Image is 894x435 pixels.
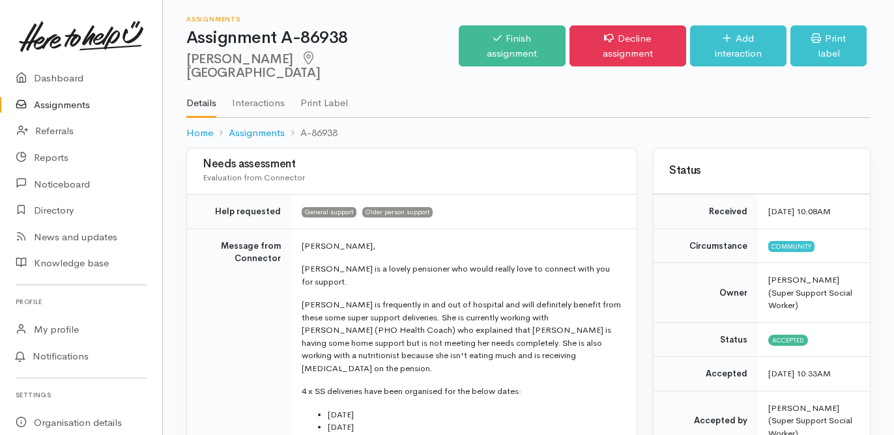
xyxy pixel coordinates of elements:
td: Help requested [187,195,291,229]
a: Home [186,126,213,141]
a: Finish assignment [459,25,566,66]
li: [DATE] [328,408,621,421]
a: Add interaction [690,25,787,66]
li: A-86938 [285,126,338,141]
span: Evaluation from Connector [203,172,305,183]
td: Accepted [654,357,758,391]
h2: [PERSON_NAME] [186,51,458,81]
p: 4 x SS deliveries have been organised for the below dates: [302,385,621,398]
span: Community [768,241,815,251]
time: [DATE] 10:08AM [768,206,831,217]
h1: Assignment A-86938 [186,29,458,48]
td: Status [654,322,758,357]
a: Decline assignment [570,25,685,66]
nav: breadcrumb [186,118,871,148]
p: [PERSON_NAME] is a lovely pensioner who would really love to connect with you for support. [302,262,621,288]
span: General support [302,207,356,218]
span: [PERSON_NAME] (Super Support Social Worker) [768,274,852,311]
p: [PERSON_NAME] is frequently in and out of hospital and will definitely benefit from these some su... [302,298,621,374]
a: Assignments [229,126,285,141]
span: Accepted [768,335,808,345]
h6: Assignments [186,16,458,23]
h6: Settings [16,386,147,404]
td: Received [654,195,758,229]
a: Interactions [232,80,285,117]
td: Circumstance [654,229,758,263]
time: [DATE] 10:33AM [768,368,831,379]
span: [GEOGRAPHIC_DATA] [186,50,320,81]
h3: Needs assessment [203,158,621,171]
a: Details [186,80,216,118]
li: [DATE] [328,421,621,434]
a: Print label [790,25,867,66]
td: Owner [654,263,758,323]
span: Older person support [362,207,433,218]
h6: Profile [16,293,147,311]
a: Print Label [300,80,348,117]
h3: Status [669,165,854,177]
p: [PERSON_NAME], [302,240,621,253]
